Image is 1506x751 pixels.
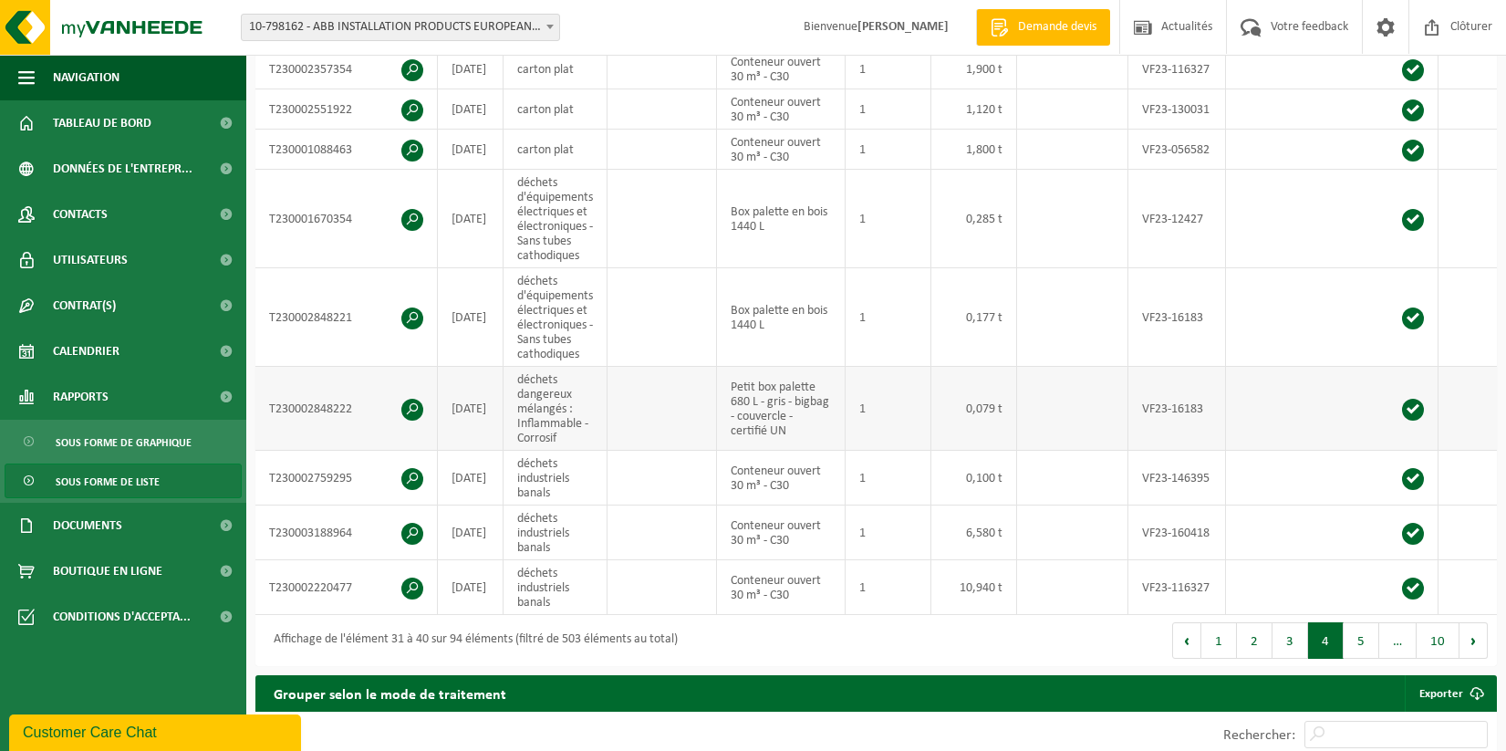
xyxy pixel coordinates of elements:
[255,367,438,451] td: T230002848222
[53,55,119,100] span: Navigation
[438,506,504,560] td: [DATE]
[1379,622,1417,659] span: …
[255,49,438,89] td: T230002357354
[53,374,109,420] span: Rapports
[1128,49,1226,89] td: VF23-116327
[846,89,931,130] td: 1
[255,675,525,711] h2: Grouper selon le mode de traitement
[53,237,128,283] span: Utilisateurs
[53,594,191,640] span: Conditions d'accepta...
[504,130,608,170] td: carton plat
[931,506,1017,560] td: 6,580 t
[717,89,846,130] td: Conteneur ouvert 30 m³ - C30
[931,268,1017,367] td: 0,177 t
[931,560,1017,615] td: 10,940 t
[1417,622,1459,659] button: 10
[1237,622,1272,659] button: 2
[438,89,504,130] td: [DATE]
[1128,506,1226,560] td: VF23-160418
[255,506,438,560] td: T230003188964
[1272,622,1308,659] button: 3
[5,424,242,459] a: Sous forme de graphique
[255,268,438,367] td: T230002848221
[1459,622,1488,659] button: Next
[976,9,1110,46] a: Demande devis
[504,89,608,130] td: carton plat
[1223,728,1295,743] label: Rechercher:
[438,560,504,615] td: [DATE]
[504,560,608,615] td: déchets industriels banals
[53,146,192,192] span: Données de l'entrepr...
[241,14,560,41] span: 10-798162 - ABB INSTALLATION PRODUCTS EUROPEAN CENTRE SA - HOUDENG-GOEGNIES
[255,170,438,268] td: T230001670354
[717,451,846,506] td: Conteneur ouvert 30 m³ - C30
[255,451,438,506] td: T230002759295
[5,464,242,498] a: Sous forme de liste
[931,367,1017,451] td: 0,079 t
[846,268,931,367] td: 1
[9,711,305,751] iframe: chat widget
[504,170,608,268] td: déchets d'équipements électriques et électroniques - Sans tubes cathodiques
[717,506,846,560] td: Conteneur ouvert 30 m³ - C30
[846,49,931,89] td: 1
[438,367,504,451] td: [DATE]
[1405,675,1495,712] a: Exporter
[504,268,608,367] td: déchets d'équipements électriques et électroniques - Sans tubes cathodiques
[931,170,1017,268] td: 0,285 t
[53,100,151,146] span: Tableau de bord
[504,451,608,506] td: déchets industriels banals
[255,130,438,170] td: T230001088463
[717,560,846,615] td: Conteneur ouvert 30 m³ - C30
[438,49,504,89] td: [DATE]
[242,15,559,40] span: 10-798162 - ABB INSTALLATION PRODUCTS EUROPEAN CENTRE SA - HOUDENG-GOEGNIES
[56,425,192,460] span: Sous forme de graphique
[53,192,108,237] span: Contacts
[717,49,846,89] td: Conteneur ouvert 30 m³ - C30
[438,130,504,170] td: [DATE]
[438,170,504,268] td: [DATE]
[1172,622,1201,659] button: Previous
[717,268,846,367] td: Box palette en bois 1440 L
[717,130,846,170] td: Conteneur ouvert 30 m³ - C30
[1128,451,1226,506] td: VF23-146395
[1128,130,1226,170] td: VF23-056582
[1344,622,1379,659] button: 5
[857,20,949,34] strong: [PERSON_NAME]
[931,130,1017,170] td: 1,800 t
[56,464,160,499] span: Sous forme de liste
[255,89,438,130] td: T230002551922
[438,451,504,506] td: [DATE]
[53,283,116,329] span: Contrat(s)
[438,268,504,367] td: [DATE]
[53,503,122,548] span: Documents
[1128,367,1226,451] td: VF23-16183
[504,49,608,89] td: carton plat
[1201,622,1237,659] button: 1
[717,170,846,268] td: Box palette en bois 1440 L
[846,451,931,506] td: 1
[1308,622,1344,659] button: 4
[846,367,931,451] td: 1
[1128,268,1226,367] td: VF23-16183
[255,560,438,615] td: T230002220477
[931,89,1017,130] td: 1,120 t
[504,506,608,560] td: déchets industriels banals
[504,367,608,451] td: déchets dangereux mélangés : Inflammable - Corrosif
[53,329,119,374] span: Calendrier
[265,624,678,657] div: Affichage de l'élément 31 à 40 sur 94 éléments (filtré de 503 éléments au total)
[717,367,846,451] td: Petit box palette 680 L - gris - bigbag - couvercle - certifié UN
[1128,170,1226,268] td: VF23-12427
[846,130,931,170] td: 1
[1128,89,1226,130] td: VF23-130031
[931,451,1017,506] td: 0,100 t
[846,170,931,268] td: 1
[1013,18,1101,37] span: Demande devis
[846,506,931,560] td: 1
[931,49,1017,89] td: 1,900 t
[53,548,162,594] span: Boutique en ligne
[1128,560,1226,615] td: VF23-116327
[846,560,931,615] td: 1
